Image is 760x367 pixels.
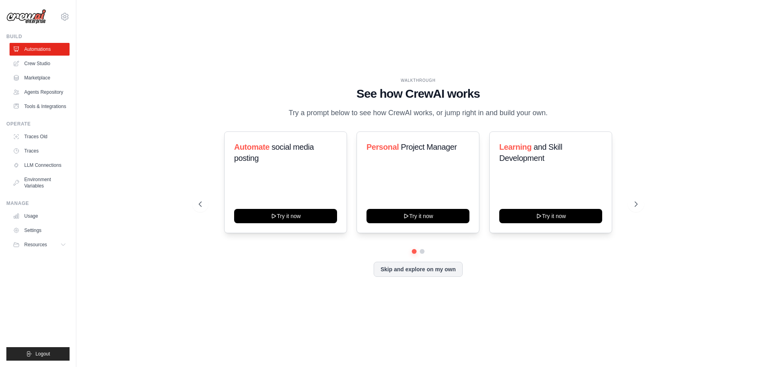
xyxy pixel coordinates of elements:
[6,347,70,361] button: Logout
[35,351,50,357] span: Logout
[10,71,70,84] a: Marketplace
[6,9,46,24] img: Logo
[234,143,269,151] span: Automate
[10,145,70,157] a: Traces
[10,130,70,143] a: Traces Old
[374,262,462,277] button: Skip and explore on my own
[10,159,70,172] a: LLM Connections
[24,241,47,248] span: Resources
[199,77,638,83] div: WALKTHROUGH
[234,209,337,223] button: Try it now
[10,173,70,192] a: Environment Variables
[234,143,314,162] span: social media posting
[6,200,70,207] div: Manage
[10,224,70,237] a: Settings
[499,143,562,162] span: and Skill Development
[10,210,70,222] a: Usage
[366,209,469,223] button: Try it now
[10,100,70,113] a: Tools & Integrations
[10,86,70,99] a: Agents Repository
[499,209,602,223] button: Try it now
[401,143,457,151] span: Project Manager
[366,143,399,151] span: Personal
[199,87,638,101] h1: See how CrewAI works
[285,107,552,119] p: Try a prompt below to see how CrewAI works, or jump right in and build your own.
[6,121,70,127] div: Operate
[10,238,70,251] button: Resources
[499,143,531,151] span: Learning
[10,43,70,56] a: Automations
[6,33,70,40] div: Build
[10,57,70,70] a: Crew Studio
